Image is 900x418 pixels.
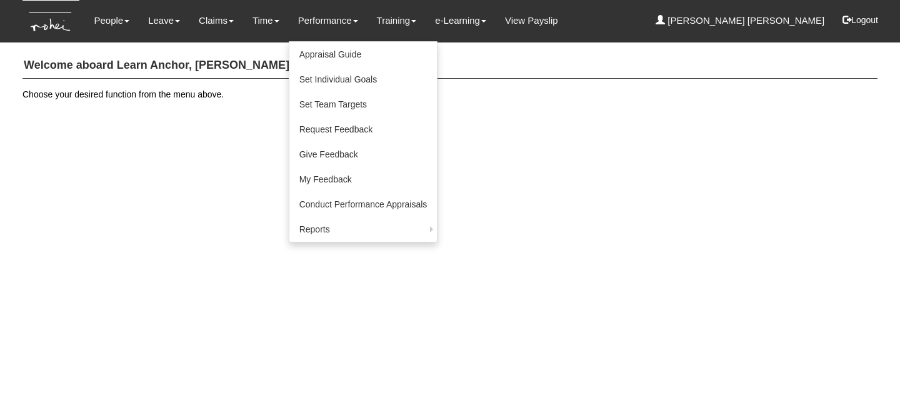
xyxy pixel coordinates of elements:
[656,6,824,35] a: [PERSON_NAME] [PERSON_NAME]
[289,42,437,67] a: Appraisal Guide
[377,6,417,35] a: Training
[289,67,437,92] a: Set Individual Goals
[289,192,437,217] a: Conduct Performance Appraisals
[22,1,79,42] img: KTs7HI1dOZG7tu7pUkOpGGQAiEQAiEQAj0IhBB1wtXDg6BEAiBEAiBEAiB4RGIoBtemSRFIRACIRACIRACIdCLQARdL1w5OAR...
[834,5,887,35] button: Logout
[289,117,437,142] a: Request Feedback
[22,53,877,79] h4: Welcome aboard Learn Anchor, [PERSON_NAME] K!
[298,6,358,35] a: Performance
[289,142,437,167] a: Give Feedback
[148,6,180,35] a: Leave
[289,217,437,242] a: Reports
[289,167,437,192] a: My Feedback
[22,88,877,101] p: Choose your desired function from the menu above.
[505,6,558,35] a: View Payslip
[199,6,234,35] a: Claims
[94,6,129,35] a: People
[289,92,437,117] a: Set Team Targets
[435,6,486,35] a: e-Learning
[252,6,279,35] a: Time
